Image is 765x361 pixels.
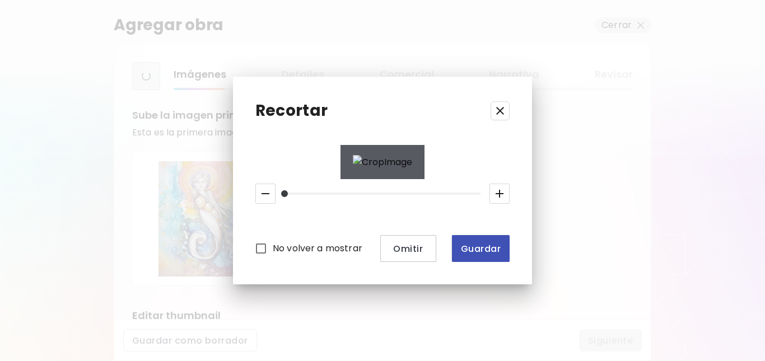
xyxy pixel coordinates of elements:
img: CropImage [353,155,412,169]
span: No volver a mostrar [273,242,362,255]
button: Guardar [452,235,510,262]
span: Guardar [461,243,501,255]
p: Recortar [255,99,328,123]
span: Omitir [389,243,427,255]
button: Omitir [380,235,436,262]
